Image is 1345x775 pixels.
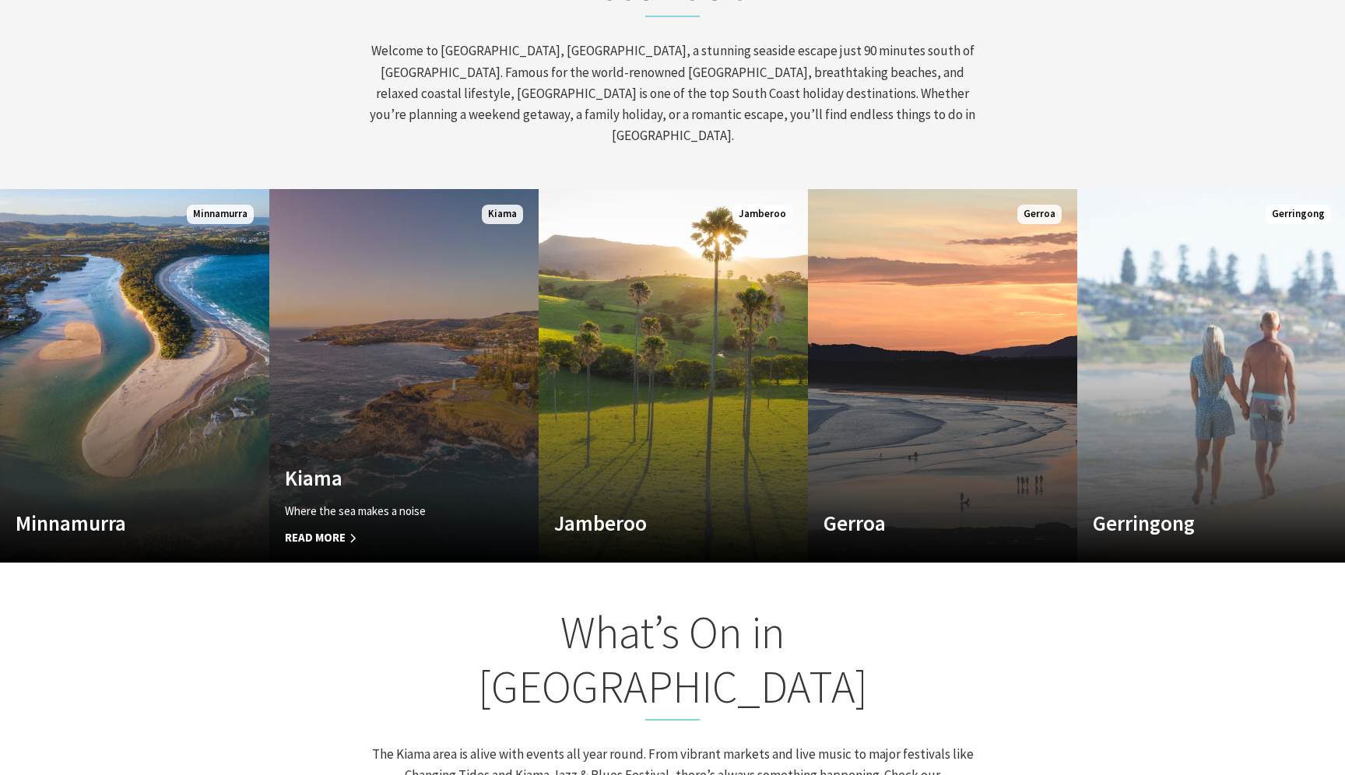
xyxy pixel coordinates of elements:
[1266,205,1331,224] span: Gerringong
[554,510,752,535] h4: Jamberoo
[732,205,792,224] span: Jamberoo
[367,605,978,720] h2: What’s On in [GEOGRAPHIC_DATA]
[367,40,978,146] p: Welcome to [GEOGRAPHIC_DATA], [GEOGRAPHIC_DATA], a stunning seaside escape just 90 minutes south ...
[285,465,483,490] h4: Kiama
[1017,205,1062,224] span: Gerroa
[808,189,1077,563] a: Custom Image Used Gerroa Gerroa
[16,510,213,535] h4: Minnamurra
[285,528,483,547] span: Read More
[824,510,1021,535] h4: Gerroa
[187,205,254,224] span: Minnamurra
[1093,510,1291,535] h4: Gerringong
[539,189,808,563] a: Custom Image Used Jamberoo Jamberoo
[285,502,483,521] p: Where the sea makes a noise
[269,189,539,563] a: Custom Image Used Kiama Where the sea makes a noise Read More Kiama
[482,205,523,224] span: Kiama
